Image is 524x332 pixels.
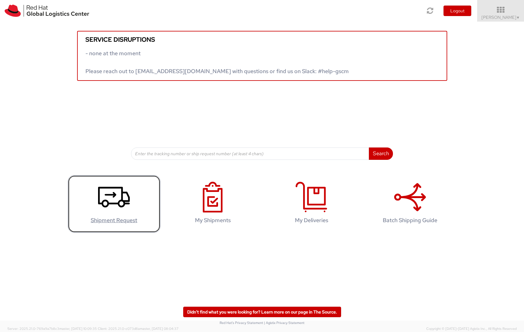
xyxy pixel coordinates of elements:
[59,326,97,331] span: master, [DATE] 10:09:35
[68,175,160,233] a: Shipment Request
[85,36,439,43] h5: Service disruptions
[167,175,259,233] a: My Shipments
[364,175,456,233] a: Batch Shipping Guide
[444,6,471,16] button: Logout
[264,321,304,325] a: | Agistix Privacy Statement
[173,217,253,223] h4: My Shipments
[481,15,520,20] span: [PERSON_NAME]
[98,326,179,331] span: Client: 2025.21.0-c073d8a
[369,147,393,160] button: Search
[7,326,97,331] span: Server: 2025.21.0-769a9a7b8c3
[220,321,263,325] a: Red Hat's Privacy Statement
[74,217,154,223] h4: Shipment Request
[265,175,358,233] a: My Deliveries
[183,307,341,317] a: Didn't find what you were looking for? Learn more on our page in The Source.
[85,50,349,75] span: - none at the moment Please reach out to [EMAIL_ADDRESS][DOMAIN_NAME] with questions or find us o...
[370,217,450,223] h4: Batch Shipping Guide
[5,5,89,17] img: rh-logistics-00dfa346123c4ec078e1.svg
[426,326,517,331] span: Copyright © [DATE]-[DATE] Agistix Inc., All Rights Reserved
[516,15,520,20] span: ▼
[131,147,369,160] input: Enter the tracking number or ship request number (at least 4 chars)
[272,217,351,223] h4: My Deliveries
[140,326,179,331] span: master, [DATE] 08:04:37
[77,31,447,81] a: Service disruptions - none at the moment Please reach out to [EMAIL_ADDRESS][DOMAIN_NAME] with qu...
